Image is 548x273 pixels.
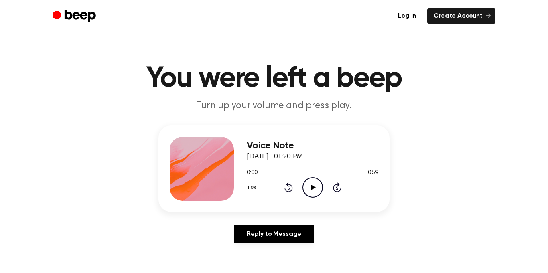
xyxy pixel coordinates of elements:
h3: Voice Note [247,140,378,151]
a: Reply to Message [234,225,314,243]
button: 1.0x [247,181,259,194]
a: Log in [392,8,422,24]
a: Create Account [427,8,495,24]
span: 0:00 [247,169,257,177]
a: Beep [53,8,98,24]
h1: You were left a beep [69,64,479,93]
span: [DATE] · 01:20 PM [247,153,303,160]
span: 0:59 [368,169,378,177]
p: Turn up your volume and press play. [120,99,428,113]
